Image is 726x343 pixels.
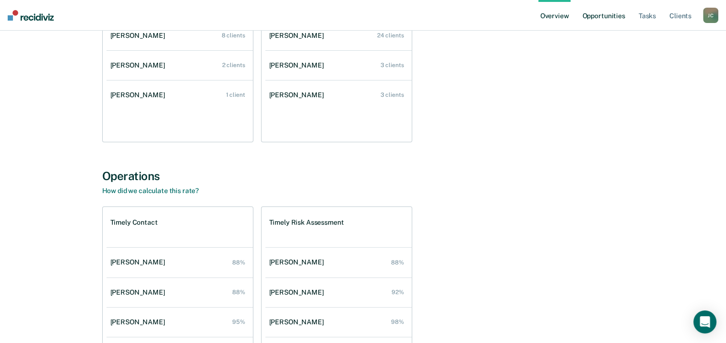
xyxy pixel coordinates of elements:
div: 2 clients [222,62,245,69]
h1: Timely Risk Assessment [269,218,344,227]
img: Recidiviz [8,10,54,21]
a: [PERSON_NAME] 98% [265,309,412,336]
a: [PERSON_NAME] 92% [265,279,412,306]
div: Open Intercom Messenger [693,310,716,333]
a: [PERSON_NAME] 1 client [107,81,253,109]
div: 95% [232,319,245,325]
div: 1 client [226,91,245,98]
div: [PERSON_NAME] [269,258,328,266]
div: [PERSON_NAME] [110,91,169,99]
div: 88% [232,289,245,296]
div: [PERSON_NAME] [269,288,328,297]
div: [PERSON_NAME] [110,288,169,297]
button: JC [703,8,718,23]
a: [PERSON_NAME] 95% [107,309,253,336]
a: How did we calculate this rate? [102,187,199,194]
div: [PERSON_NAME] [110,61,169,69]
div: Operations [102,169,624,183]
div: 98% [391,319,404,325]
a: [PERSON_NAME] 88% [107,249,253,276]
a: [PERSON_NAME] 3 clients [265,81,412,109]
a: [PERSON_NAME] 88% [265,249,412,276]
div: [PERSON_NAME] [269,32,328,40]
div: 3 clients [381,62,404,69]
a: [PERSON_NAME] 24 clients [265,22,412,49]
div: J C [703,8,718,23]
div: 24 clients [377,32,404,39]
div: 3 clients [381,91,404,98]
a: [PERSON_NAME] 88% [107,279,253,306]
div: [PERSON_NAME] [110,318,169,326]
a: [PERSON_NAME] 8 clients [107,22,253,49]
div: 8 clients [222,32,245,39]
h1: Timely Contact [110,218,158,227]
div: 88% [232,259,245,266]
a: [PERSON_NAME] 2 clients [107,52,253,79]
div: [PERSON_NAME] [269,318,328,326]
div: [PERSON_NAME] [269,61,328,69]
div: 88% [391,259,404,266]
div: [PERSON_NAME] [110,32,169,40]
a: [PERSON_NAME] 3 clients [265,52,412,79]
div: [PERSON_NAME] [269,91,328,99]
div: 92% [392,289,404,296]
div: [PERSON_NAME] [110,258,169,266]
